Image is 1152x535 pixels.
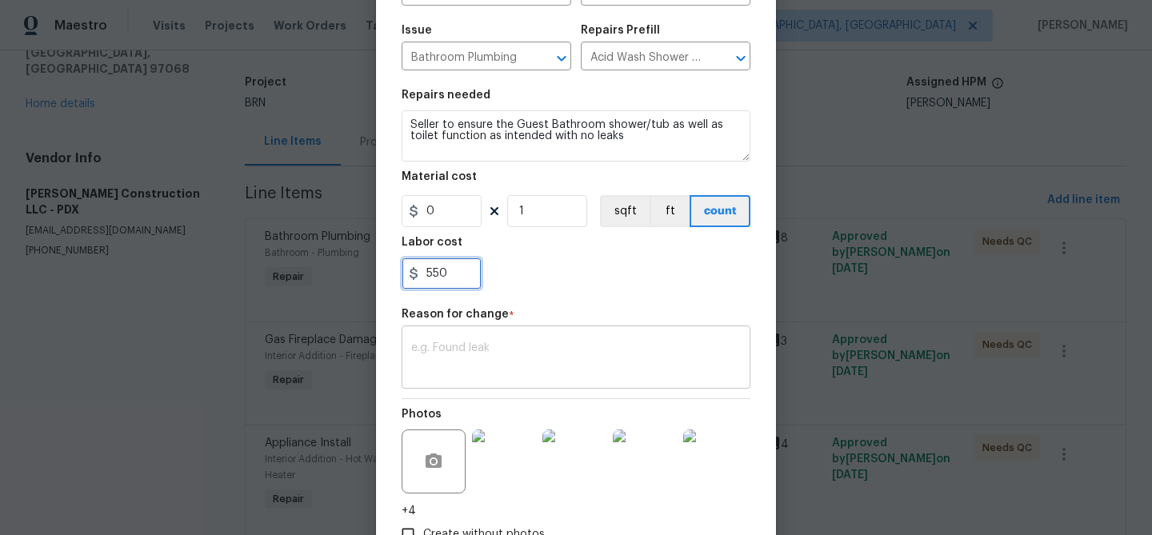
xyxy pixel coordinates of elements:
[402,25,432,36] h5: Issue
[650,195,690,227] button: ft
[402,110,750,162] textarea: Seller to ensure the Guest Bathroom shower/tub as well as toilet function as intended with no leaks
[402,409,442,420] h5: Photos
[402,309,509,320] h5: Reason for change
[581,25,660,36] h5: Repairs Prefill
[730,47,752,70] button: Open
[600,195,650,227] button: sqft
[402,237,462,248] h5: Labor cost
[402,171,477,182] h5: Material cost
[690,195,750,227] button: count
[550,47,573,70] button: Open
[402,90,490,101] h5: Repairs needed
[402,503,416,519] span: +4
